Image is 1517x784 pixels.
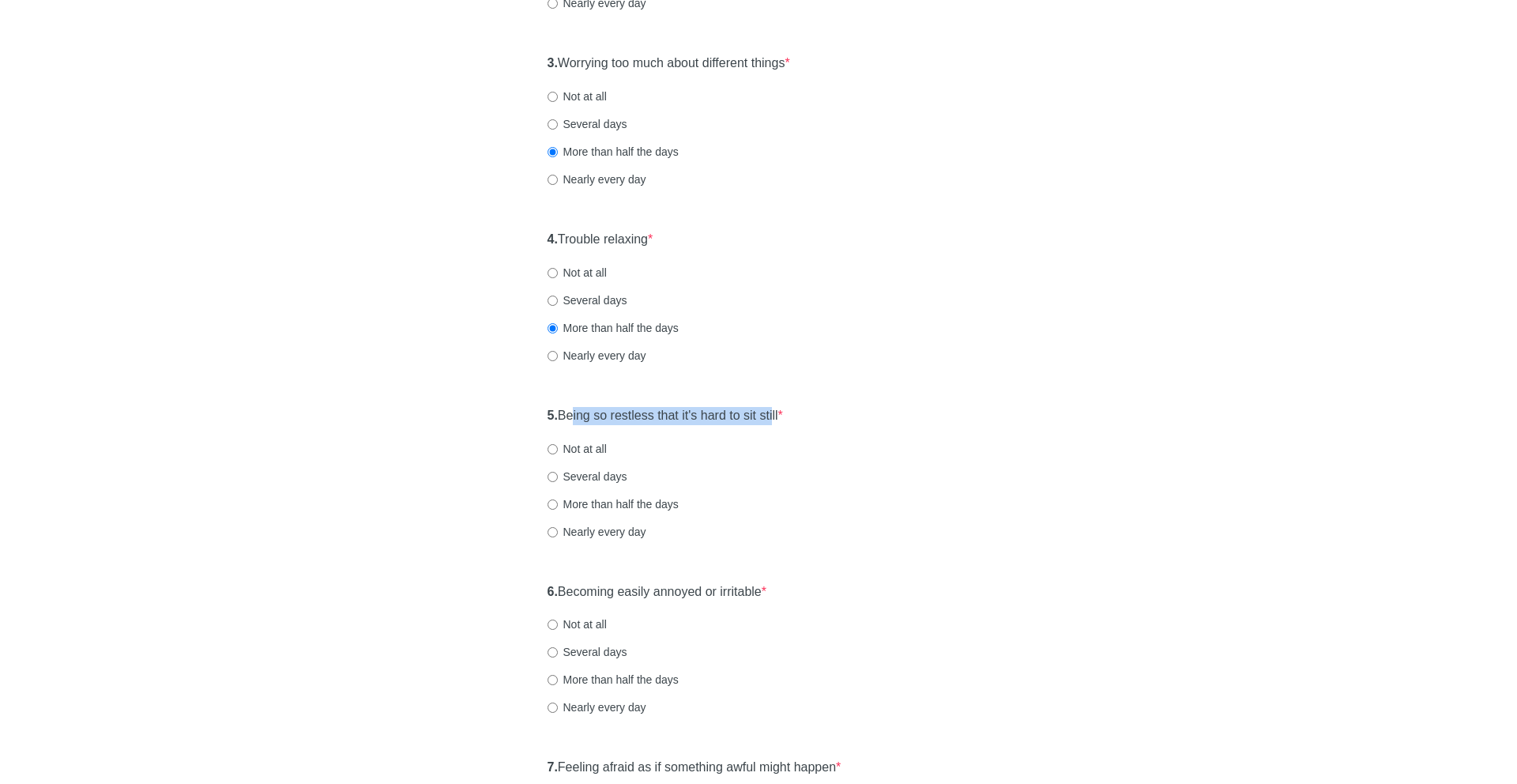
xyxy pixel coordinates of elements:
strong: 7. [548,760,558,774]
label: More than half the days [548,320,679,336]
label: More than half the days [548,496,679,512]
input: More than half the days [548,675,558,685]
label: Nearly every day [548,699,646,715]
label: Becoming easily annoyed or irritable [548,583,767,601]
label: Not at all [548,616,607,632]
label: Several days [548,292,627,308]
label: Worrying too much about different things [548,55,790,73]
input: Not at all [548,444,558,454]
label: More than half the days [548,672,679,688]
input: Several days [548,647,558,658]
input: Several days [548,119,558,130]
label: Feeling afraid as if something awful might happen [548,759,841,777]
label: Not at all [548,441,607,457]
input: Several days [548,296,558,306]
label: Nearly every day [548,171,646,187]
label: Nearly every day [548,348,646,364]
label: Several days [548,116,627,132]
input: Not at all [548,268,558,278]
input: Nearly every day [548,527,558,537]
label: Several days [548,469,627,484]
label: Not at all [548,89,607,104]
label: Being so restless that it's hard to sit still [548,407,783,425]
strong: 6. [548,585,558,598]
input: Nearly every day [548,175,558,185]
input: Nearly every day [548,703,558,713]
input: More than half the days [548,147,558,157]
input: More than half the days [548,499,558,510]
input: Nearly every day [548,351,558,361]
input: Not at all [548,620,558,630]
input: Not at all [548,92,558,102]
strong: 5. [548,409,558,422]
strong: 3. [548,56,558,70]
strong: 4. [548,232,558,246]
input: Several days [548,472,558,482]
label: Several days [548,644,627,660]
label: Trouble relaxing [548,231,653,249]
input: More than half the days [548,323,558,334]
label: Nearly every day [548,524,646,540]
label: Not at all [548,265,607,281]
label: More than half the days [548,144,679,160]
